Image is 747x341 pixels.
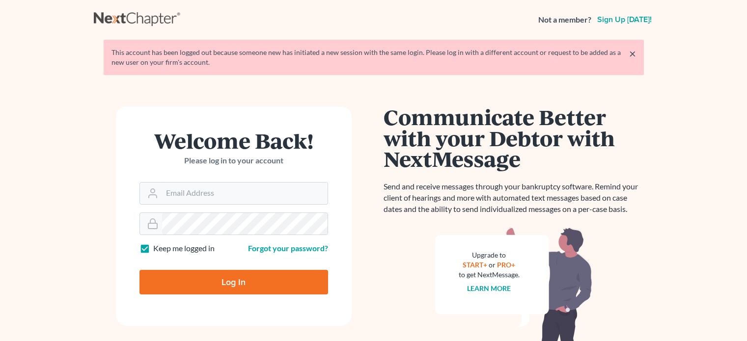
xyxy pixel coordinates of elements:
div: to get NextMessage. [459,270,520,280]
a: START+ [463,261,487,269]
a: PRO+ [497,261,515,269]
a: Forgot your password? [248,243,328,253]
h1: Communicate Better with your Debtor with NextMessage [384,106,644,169]
span: or [489,261,496,269]
div: Upgrade to [459,250,520,260]
a: Sign up [DATE]! [595,16,654,24]
strong: Not a member? [538,14,591,26]
p: Please log in to your account [139,155,328,166]
label: Keep me logged in [153,243,215,254]
a: × [629,48,636,59]
a: Learn more [467,284,511,292]
h1: Welcome Back! [139,130,328,151]
input: Log In [139,270,328,294]
input: Email Address [162,183,328,204]
p: Send and receive messages through your bankruptcy software. Remind your client of hearings and mo... [384,181,644,215]
div: This account has been logged out because someone new has initiated a new session with the same lo... [111,48,636,67]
